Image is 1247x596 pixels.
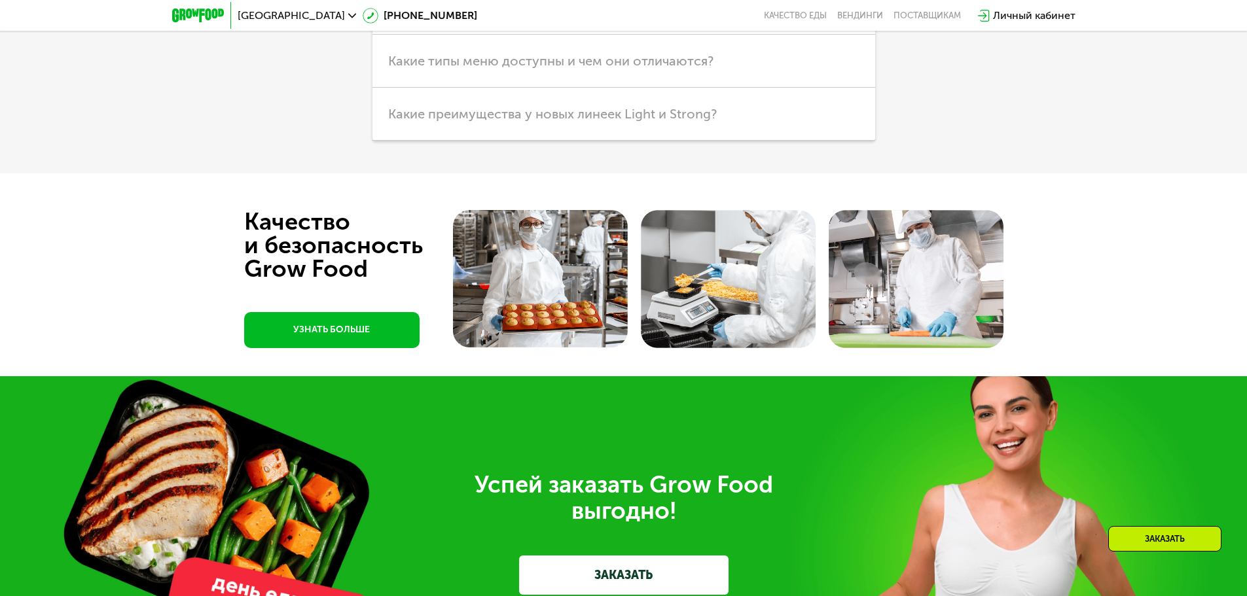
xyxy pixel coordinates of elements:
div: Успей заказать Grow Food выгодно! [257,472,990,524]
a: УЗНАТЬ БОЛЬШЕ [244,312,420,348]
span: Какие типы меню доступны и чем они отличаются? [388,53,714,69]
a: Вендинги [837,10,883,21]
span: Какие преимущества у новых линеек Light и Strong? [388,106,717,122]
a: ЗАКАЗАТЬ [519,555,729,595]
span: [GEOGRAPHIC_DATA] [238,10,345,21]
a: Качество еды [764,10,827,21]
div: Качество и безопасность Grow Food [244,210,471,281]
div: поставщикам [894,10,961,21]
div: Заказать [1108,526,1221,552]
div: Личный кабинет [993,8,1075,24]
a: [PHONE_NUMBER] [363,8,477,24]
